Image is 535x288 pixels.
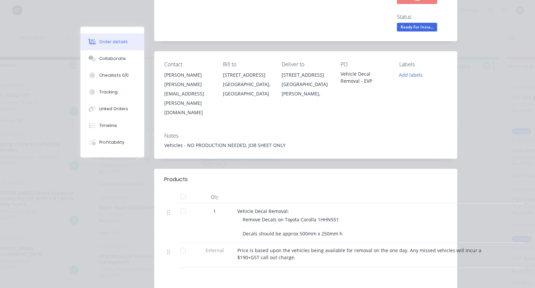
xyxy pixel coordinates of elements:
[397,14,447,20] div: Status
[80,134,144,151] button: Profitability
[397,23,437,33] button: Ready For Insta...
[282,80,330,98] div: [GEOGRAPHIC_DATA][PERSON_NAME],
[80,117,144,134] button: Timeline
[223,61,271,68] div: Bill to
[164,142,447,149] div: Vehicles - NO PRODUCTION NEEDED, JOB SHEET ONLY
[80,67,144,84] button: Checklists 0/0
[243,216,343,237] span: Remove Decals on Toyota Corolla 1HHN551 Decals should be approx 500mm x 250mm h
[223,80,271,98] div: [GEOGRAPHIC_DATA], [GEOGRAPHIC_DATA]
[99,139,124,145] div: Profitability
[99,106,128,112] div: Linked Orders
[99,89,118,95] div: Tracking
[223,70,271,98] div: [STREET_ADDRESS][GEOGRAPHIC_DATA], [GEOGRAPHIC_DATA]
[80,84,144,100] button: Tracking
[80,33,144,50] button: Order details
[99,123,117,129] div: Timeline
[99,56,126,62] div: Collaborate
[197,247,232,254] span: External
[164,80,212,117] div: [PERSON_NAME][EMAIL_ADDRESS][PERSON_NAME][DOMAIN_NAME]
[237,247,483,261] span: Price is based upon the vehicles being available for removal on the one day. Any missed vehicles ...
[164,70,212,80] div: [PERSON_NAME]
[164,70,212,117] div: [PERSON_NAME][PERSON_NAME][EMAIL_ADDRESS][PERSON_NAME][DOMAIN_NAME]
[282,70,330,98] div: [STREET_ADDRESS][GEOGRAPHIC_DATA][PERSON_NAME],
[80,50,144,67] button: Collaborate
[223,70,271,80] div: [STREET_ADDRESS]
[164,61,212,68] div: Contact
[341,70,389,84] div: Vehicle Decal Removal - EVP
[194,190,235,204] div: Qty
[399,61,447,68] div: Labels
[282,70,330,80] div: [STREET_ADDRESS]
[99,72,129,78] div: Checklists 0/0
[164,175,188,184] div: Products
[164,133,447,139] div: Notes
[341,61,389,68] div: PO
[213,208,216,215] span: 1
[80,100,144,117] button: Linked Orders
[282,61,330,68] div: Deliver to
[397,23,437,31] span: Ready For Insta...
[237,208,289,214] span: Vehicle Decal Removal:
[99,39,128,45] div: Order details
[396,70,426,79] button: Add labels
